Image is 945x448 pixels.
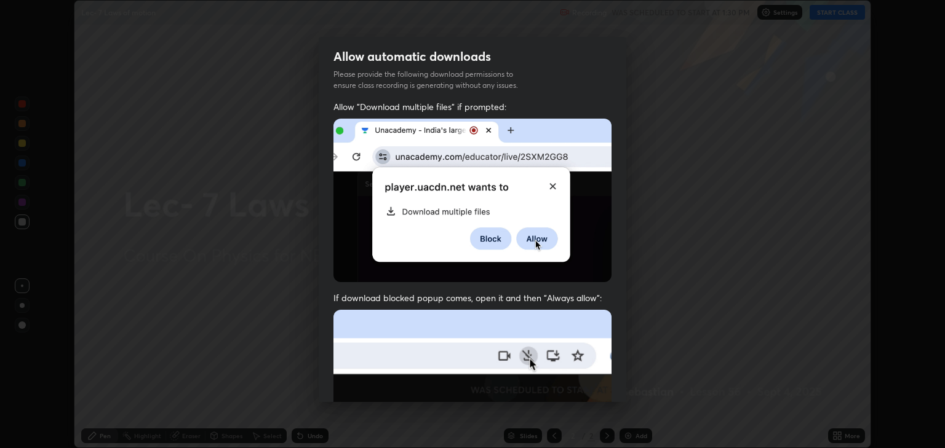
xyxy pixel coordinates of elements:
h2: Allow automatic downloads [333,49,491,65]
p: Please provide the following download permissions to ensure class recording is generating without... [333,69,533,91]
span: If download blocked popup comes, open it and then "Always allow": [333,292,612,304]
img: downloads-permission-allow.gif [333,119,612,283]
span: Allow "Download multiple files" if prompted: [333,101,612,112]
